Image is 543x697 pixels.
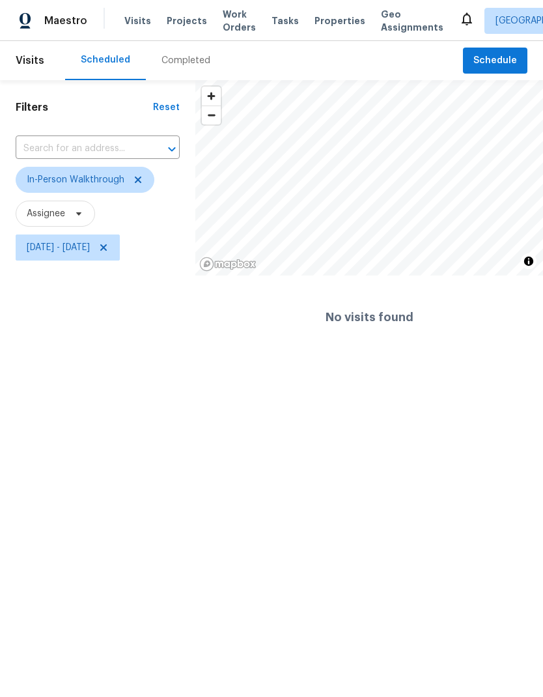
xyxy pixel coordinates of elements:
[473,53,517,69] span: Schedule
[161,54,210,67] div: Completed
[314,14,365,27] span: Properties
[199,257,257,272] a: Mapbox homepage
[16,46,44,75] span: Visits
[223,8,256,34] span: Work Orders
[202,106,221,124] button: Zoom out
[81,53,130,66] div: Scheduled
[27,173,124,186] span: In-Person Walkthrough
[27,241,90,254] span: [DATE] - [DATE]
[195,80,543,276] canvas: Map
[521,253,536,269] button: Toggle attribution
[463,48,527,74] button: Schedule
[163,140,181,158] button: Open
[16,101,153,114] h1: Filters
[44,14,87,27] span: Maestro
[124,14,151,27] span: Visits
[525,254,533,268] span: Toggle attribution
[326,311,413,324] h4: No visits found
[16,139,143,159] input: Search for an address...
[27,207,65,220] span: Assignee
[381,8,443,34] span: Geo Assignments
[153,101,180,114] div: Reset
[202,87,221,106] button: Zoom in
[202,106,221,124] span: Zoom out
[167,14,207,27] span: Projects
[271,16,299,25] span: Tasks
